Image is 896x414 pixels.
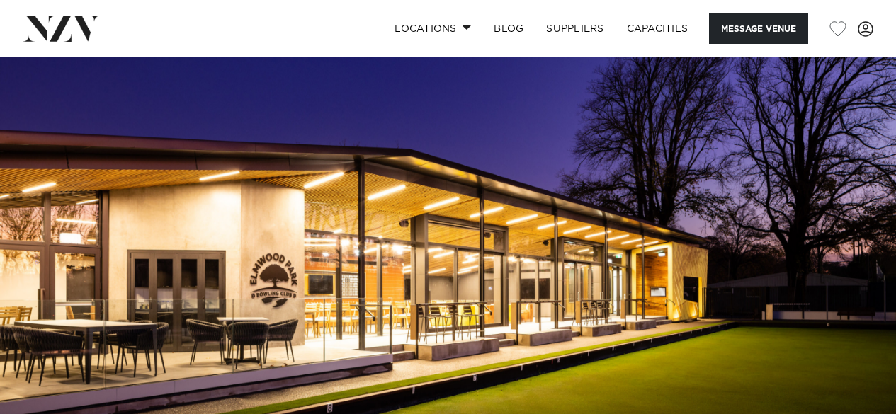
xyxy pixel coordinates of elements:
[482,13,535,44] a: BLOG
[23,16,100,41] img: nzv-logo.png
[535,13,615,44] a: SUPPLIERS
[616,13,700,44] a: Capacities
[709,13,808,44] button: Message Venue
[383,13,482,44] a: Locations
